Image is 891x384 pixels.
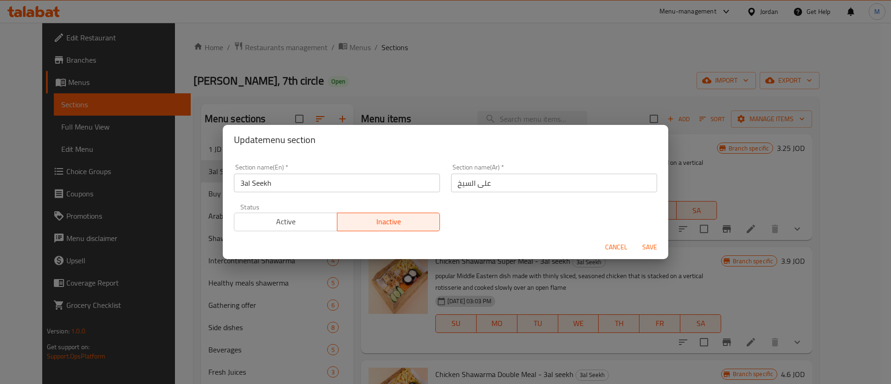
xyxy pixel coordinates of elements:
[639,241,661,253] span: Save
[238,215,334,228] span: Active
[234,132,657,147] h2: Update menu section
[337,213,440,231] button: Inactive
[234,174,440,192] input: Please enter section name(en)
[601,239,631,256] button: Cancel
[635,239,665,256] button: Save
[605,241,627,253] span: Cancel
[451,174,657,192] input: Please enter section name(ar)
[234,213,337,231] button: Active
[341,215,437,228] span: Inactive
